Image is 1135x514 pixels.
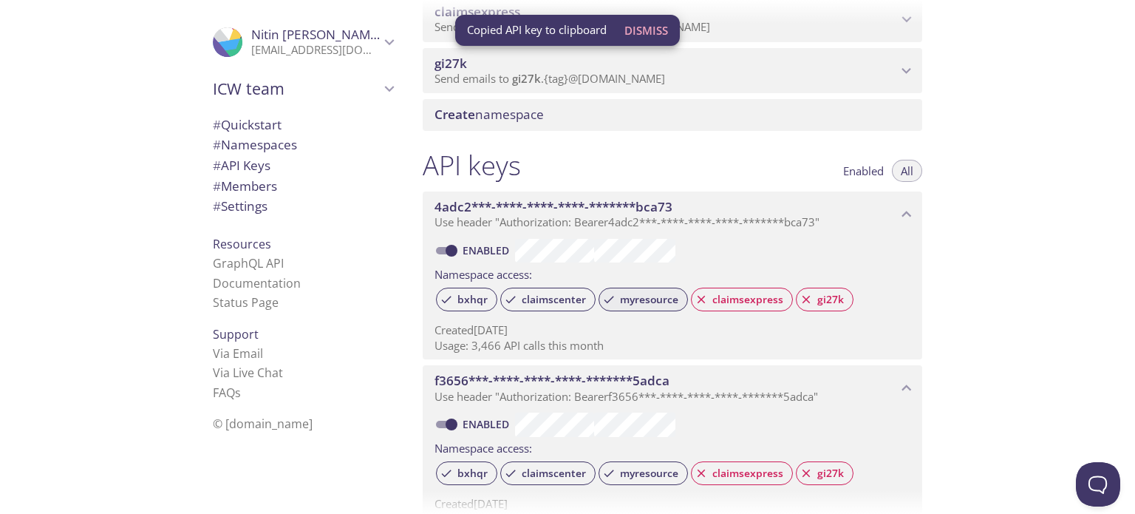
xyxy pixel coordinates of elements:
div: claimscenter [500,288,596,311]
p: [EMAIL_ADDRESS][DOMAIN_NAME] [251,43,380,58]
div: bxhqr [436,461,497,485]
span: claimscenter [513,293,595,306]
a: FAQ [213,385,241,401]
div: Quickstart [201,115,405,135]
div: Namespaces [201,135,405,155]
a: Documentation [213,275,301,291]
div: claimsexpress [691,288,793,311]
span: claimscenter [513,467,595,480]
span: Send emails to . {tag} @[DOMAIN_NAME] [434,71,665,86]
span: bxhqr [449,293,497,306]
span: # [213,157,221,174]
label: Namespace access: [434,263,532,284]
a: Enabled [460,417,515,431]
a: Via Live Chat [213,365,283,381]
button: All [892,160,922,182]
a: Status Page [213,294,279,311]
div: bxhqr [436,288,497,311]
div: ICW team [201,70,405,108]
div: gi27k [796,461,853,485]
a: Via Email [213,345,263,362]
div: Nitin Jindal [201,18,405,67]
div: API Keys [201,155,405,176]
span: Settings [213,197,267,214]
div: Create namespace [423,99,922,130]
div: myresource [599,461,688,485]
iframe: Help Scout Beacon - Open [1076,462,1120,507]
span: Members [213,177,277,195]
a: Enabled [460,243,515,257]
h1: API keys [423,149,521,182]
span: bxhqr [449,467,497,480]
button: Dismiss [618,16,674,44]
span: gi27k [808,293,853,306]
div: Team Settings [201,196,405,217]
span: claimsexpress [703,467,792,480]
div: gi27k namespace [423,48,922,94]
div: myresource [599,288,688,311]
div: claimsexpress [691,461,793,485]
span: myresource [611,293,687,306]
button: Enabled [834,160,893,182]
div: gi27k [796,288,853,311]
span: # [213,177,221,195]
div: Members [201,176,405,197]
span: claimsexpress [703,293,792,306]
span: © [DOMAIN_NAME] [213,416,313,432]
span: Create [434,106,475,123]
a: GraphQL API [213,255,284,271]
span: # [213,136,221,153]
span: Send emails to . {tag} @[DOMAIN_NAME] [434,19,710,34]
span: Copied API key to clipboard [467,22,607,38]
span: Quickstart [213,116,282,133]
span: Namespaces [213,136,297,153]
span: Dismiss [624,21,668,40]
span: gi27k [512,71,541,86]
span: # [213,116,221,133]
span: gi27k [434,55,467,72]
span: namespace [434,106,544,123]
span: s [235,385,241,401]
div: claimscenter [500,461,596,485]
span: ICW team [213,78,380,99]
span: gi27k [808,467,853,480]
span: API Keys [213,157,270,174]
span: Resources [213,236,271,252]
span: # [213,197,221,214]
p: Created [DATE] [434,322,910,338]
label: Namespace access: [434,437,532,459]
span: Support [213,326,259,342]
span: Nitin [PERSON_NAME] [251,26,382,43]
span: myresource [611,467,687,480]
p: Usage: 3,466 API calls this month [434,338,910,354]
